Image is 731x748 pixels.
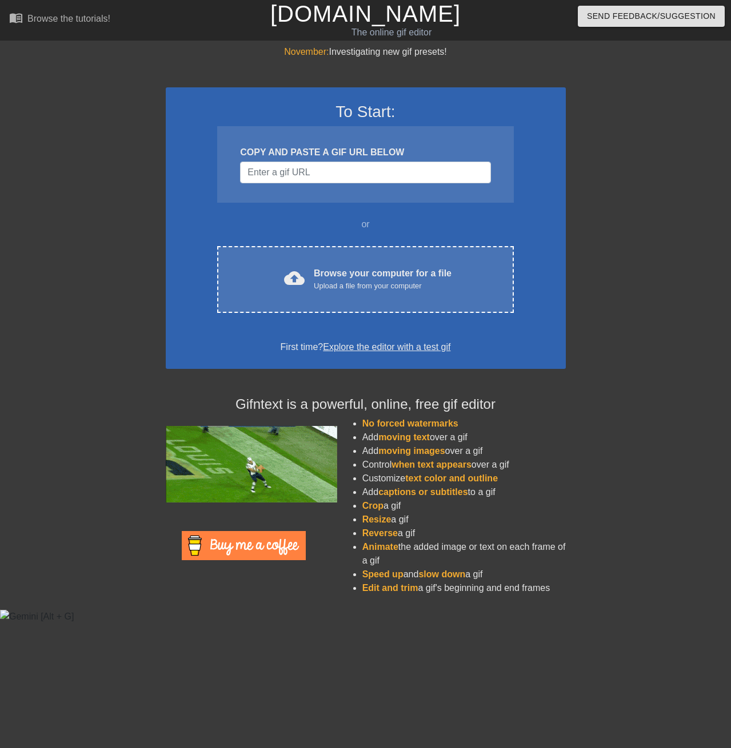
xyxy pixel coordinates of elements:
[578,6,725,27] button: Send Feedback/Suggestion
[249,26,533,39] div: The online gif editor
[362,472,566,485] li: Customize
[182,531,306,560] img: Buy Me A Coffee
[314,267,452,292] div: Browse your computer for a file
[270,1,461,26] a: [DOMAIN_NAME]
[284,268,305,288] span: cloud_upload
[362,542,398,552] span: Animate
[362,444,566,458] li: Add over a gif
[362,583,418,593] span: Edit and trim
[418,569,465,579] span: slow down
[362,569,404,579] span: Speed up
[181,102,551,122] h3: To Start:
[9,11,23,25] span: menu_book
[362,513,566,526] li: a gif
[181,340,551,354] div: First time?
[240,146,490,159] div: COPY AND PASTE A GIF URL BELOW
[362,514,392,524] span: Resize
[166,396,566,413] h4: Gifntext is a powerful, online, free gif editor
[362,419,458,428] span: No forced watermarks
[9,11,110,29] a: Browse the tutorials!
[378,432,430,442] span: moving text
[166,426,337,502] img: football_small.gif
[284,47,329,57] span: November:
[405,473,498,483] span: text color and outline
[378,487,468,497] span: captions or subtitles
[362,568,566,581] li: and a gif
[27,14,110,23] div: Browse the tutorials!
[378,446,445,456] span: moving images
[362,485,566,499] li: Add to a gif
[362,499,566,513] li: a gif
[362,526,566,540] li: a gif
[195,218,536,231] div: or
[166,45,566,59] div: Investigating new gif presets!
[362,540,566,568] li: the added image or text on each frame of a gif
[362,528,398,538] span: Reverse
[587,9,716,23] span: Send Feedback/Suggestion
[362,458,566,472] li: Control over a gif
[240,162,490,183] input: Username
[323,342,450,352] a: Explore the editor with a test gif
[362,581,566,595] li: a gif's beginning and end frames
[392,460,472,469] span: when text appears
[362,431,566,444] li: Add over a gif
[314,280,452,292] div: Upload a file from your computer
[362,501,384,510] span: Crop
